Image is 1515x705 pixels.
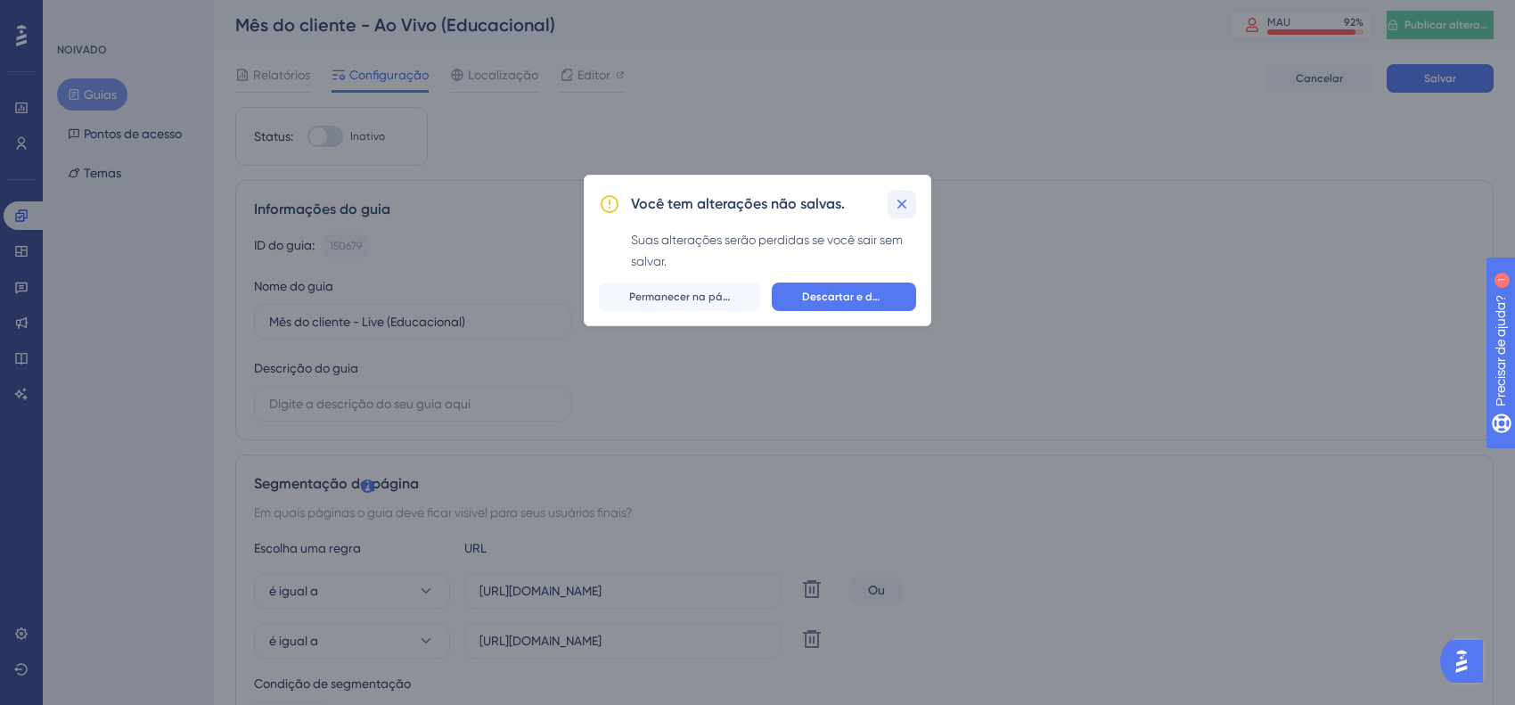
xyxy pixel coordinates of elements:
iframe: Iniciador do Assistente de IA do UserGuiding [1440,635,1494,688]
font: Precisar de ajuda? [42,8,153,21]
font: Permanecer na página [629,291,746,303]
font: Você tem alterações não salvas. [631,195,845,212]
font: Descartar e deixar [802,291,897,303]
font: Suas alterações serão perdidas se você sair sem salvar. [631,233,903,268]
font: 1 [166,11,171,20]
